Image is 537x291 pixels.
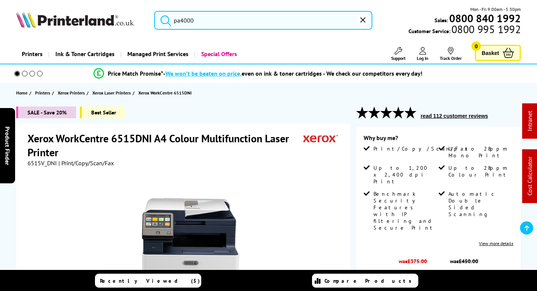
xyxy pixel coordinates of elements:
[48,44,120,64] a: Ink & Toner Cartridges
[55,44,115,64] span: Ink & Toner Cartridges
[154,11,372,30] input: Search p
[440,47,462,61] a: Track Order
[364,134,513,145] div: Why buy me?
[446,254,482,265] span: was
[417,55,428,61] span: Log In
[446,268,482,282] span: £358.80
[28,159,57,167] span: 6515V_DNI
[475,45,521,61] a: Basket 0
[471,41,481,51] span: 0
[407,257,427,265] strike: £375.00
[434,17,448,24] span: Sales:
[526,111,534,131] a: Intranet
[120,44,194,64] a: Managed Print Services
[417,47,428,61] a: Log In
[395,268,431,282] span: £299.00
[16,89,29,97] a: Home
[408,26,521,35] span: Customer Service:
[194,44,243,64] a: Special Offers
[4,67,512,80] li: modal_Promise
[482,48,499,58] span: Basket
[35,89,50,97] span: Printers
[16,11,145,29] a: Printerland Logo
[373,145,470,152] span: Print/Copy/Scan/Fax
[448,190,512,218] span: Automatic Double Sided Scanning
[138,90,191,96] span: Xerox WorkCentre 6515DNI
[324,277,416,284] span: Compare Products
[16,44,48,64] a: Printers
[28,131,303,159] h1: Xerox WorkCentre 6515DNI A4 Colour Multifunction Laser Printer
[391,55,405,61] span: Support
[35,89,52,97] a: Printers
[16,107,76,118] span: SALE - Save 20%
[16,89,28,97] span: Home
[526,157,534,196] a: Cost Calculator
[100,277,200,284] span: Recently Viewed (5)
[163,70,422,77] div: - even on ink & toner cartridges - We check our competitors every day!
[418,113,490,119] button: read 112 customer reviews
[448,15,521,22] a: 0800 840 1992
[395,254,431,265] span: was
[165,70,242,77] span: We won’t be beaten on price,
[450,26,521,33] span: 0800 995 1992
[479,241,513,246] a: View more details
[16,11,134,28] img: Printerland Logo
[108,70,163,77] span: Price Match Promise*
[92,89,131,97] span: Xerox Laser Printers
[80,107,125,118] span: Best Seller
[373,165,437,185] span: Up to 1,200 x 2,400 dpi Print
[470,6,521,13] span: Mon - Fri 9:00am - 5:30pm
[92,89,133,97] a: Xerox Laser Printers
[58,89,87,97] a: Xerox Printers
[448,145,512,159] span: Up to 28ppm Mono Print
[448,165,512,178] span: Up to 28ppm Colour Print
[4,126,11,165] span: Product Finder
[58,159,114,167] span: | Print/Copy/Scan/Fax
[58,89,85,97] span: Xerox Printers
[391,47,405,61] a: Support
[373,190,437,231] span: Benchmark Security Features with IP filtering and Secure Print
[449,11,521,25] b: 0800 840 1992
[95,274,201,288] a: Recently Viewed (5)
[312,274,418,288] a: Compare Products
[459,257,478,265] strike: £450.00
[303,131,338,145] img: Xerox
